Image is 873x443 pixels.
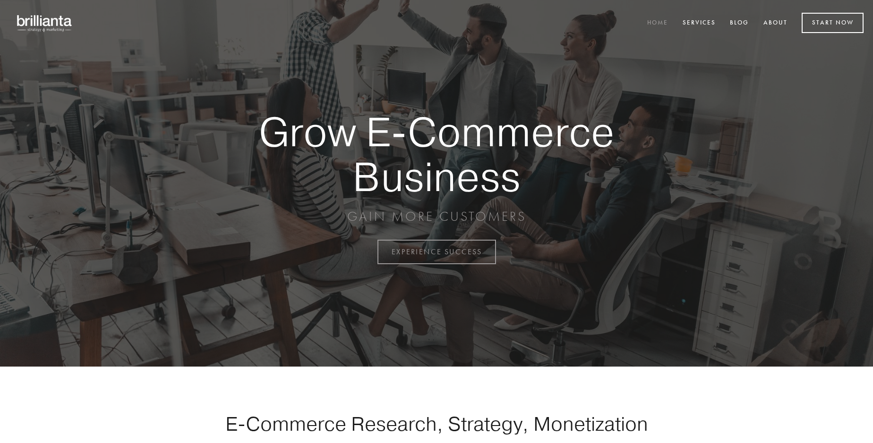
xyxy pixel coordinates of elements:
a: Blog [724,16,755,31]
a: EXPERIENCE SUCCESS [377,240,496,264]
a: Services [676,16,722,31]
h1: E-Commerce Research, Strategy, Monetization [196,412,677,435]
p: GAIN MORE CUSTOMERS [226,208,647,225]
strong: Grow E-Commerce Business [226,109,647,199]
a: Start Now [802,13,864,33]
img: brillianta - research, strategy, marketing [9,9,80,37]
a: Home [641,16,674,31]
a: About [757,16,794,31]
